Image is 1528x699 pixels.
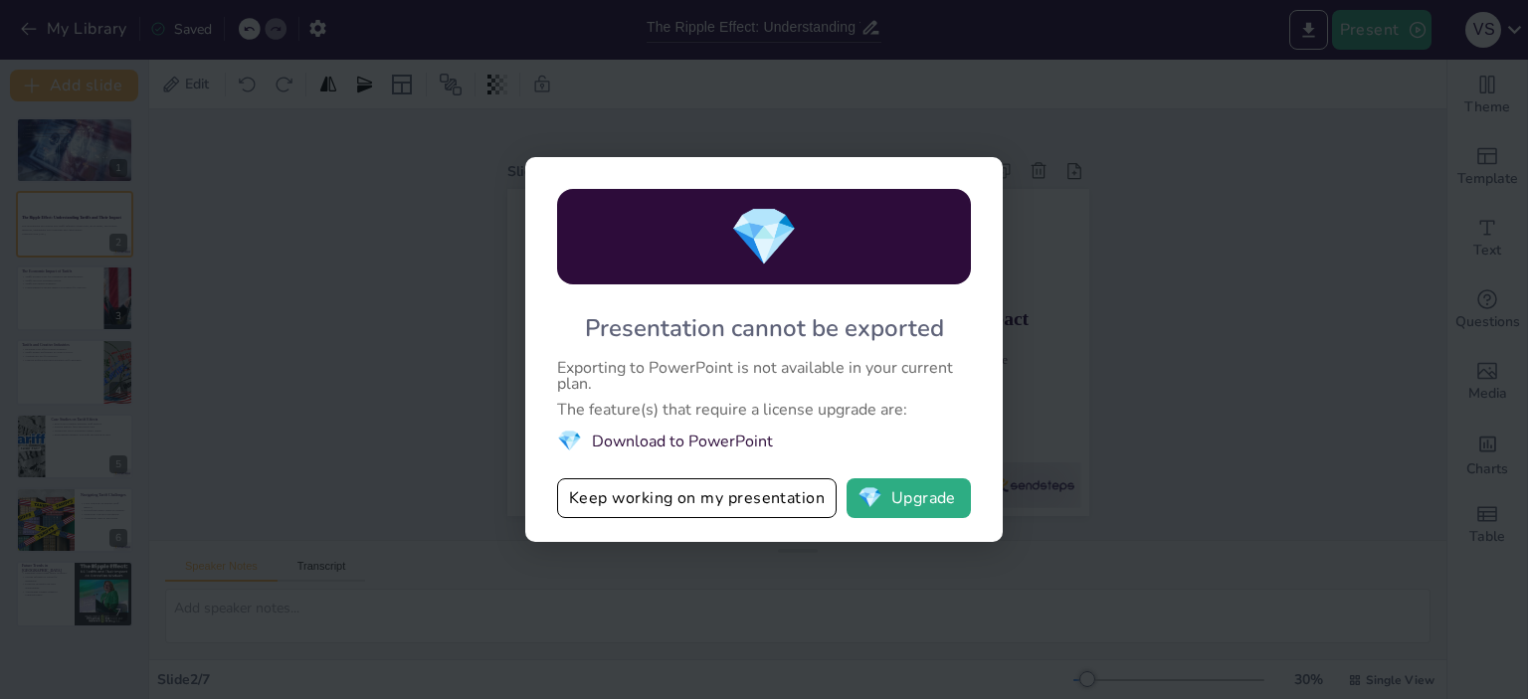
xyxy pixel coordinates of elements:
[858,488,882,508] span: diamond
[847,478,971,518] button: diamondUpgrade
[557,428,582,454] span: diamond
[557,478,837,518] button: Keep working on my presentation
[557,428,971,454] li: Download to PowerPoint
[729,199,799,275] span: diamond
[585,312,944,344] div: Presentation cannot be exported
[557,402,971,418] div: The feature(s) that require a license upgrade are:
[557,360,971,392] div: Exporting to PowerPoint is not available in your current plan.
